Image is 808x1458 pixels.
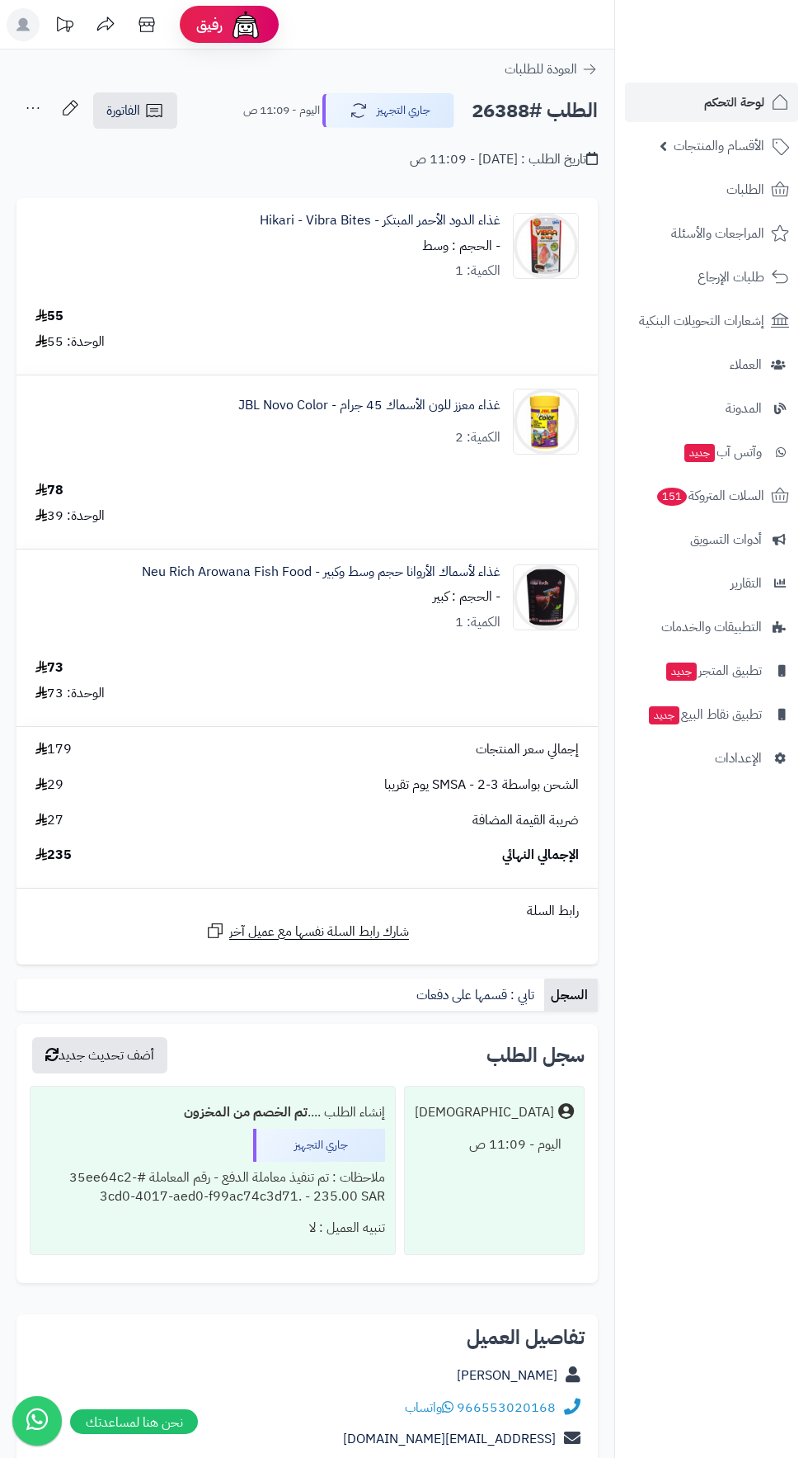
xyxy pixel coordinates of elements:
[343,1429,556,1449] a: [EMAIL_ADDRESS][DOMAIN_NAME]
[505,59,598,79] a: العودة للطلبات
[410,979,544,1012] a: تابي : قسمها على دفعات
[625,83,798,122] a: لوحة التحكم
[457,1398,556,1418] a: 966553020168
[476,740,579,759] span: إجمالي سعر المنتجات
[666,663,697,681] span: جديد
[639,309,764,333] span: إشعارات التحويلات البنكية
[674,134,764,158] span: الأقسام والمنتجات
[455,428,500,447] div: الكمية: 2
[505,59,577,79] span: العودة للطلبات
[40,1162,385,1213] div: ملاحظات : تم تنفيذ معاملة الدفع - رقم المعاملة #35ee64c2-3cd0-4017-aed0-f99ac74c3d71. - 235.00 SAR
[415,1129,574,1161] div: اليوم - 11:09 ص
[625,301,798,341] a: إشعارات التحويلات البنكية
[661,616,762,639] span: التطبيقات والخدمات
[625,389,798,428] a: المدونة
[35,658,63,677] div: 73
[730,572,762,595] span: التقارير
[684,444,715,462] span: جديد
[40,1212,385,1244] div: تنبيه العميل : لا
[649,706,679,724] span: جديد
[625,607,798,647] a: التطبيقات والخدمات
[35,684,105,703] div: الوحدة: 73
[544,979,598,1012] a: السجل
[243,102,320,119] small: اليوم - 11:09 ص
[238,396,500,415] a: غذاء معزز للون الأسماك 45 جرام - JBL Novo Color
[184,1102,308,1122] b: تم الخصم من المخزون
[433,587,500,606] small: - الحجم : كبير
[625,257,798,297] a: طلبات الإرجاع
[405,1398,453,1418] a: واتساب
[690,528,762,551] span: أدوات التسويق
[625,520,798,559] a: أدوات التسويق
[229,8,262,41] img: ai-face.png
[32,1037,167,1073] button: أضف تحديث جديد
[726,178,764,201] span: الطلبات
[44,8,85,45] a: تحديثات المنصة
[40,1097,385,1129] div: إنشاء الطلب ....
[726,397,762,420] span: المدونة
[625,476,798,516] a: السلات المتروكة151
[142,563,500,582] a: غذاء لأسماك الأروانا حجم وسط وكبير - Neu Rich Arowana Fish Food
[30,1328,585,1347] h2: تفاصيل العميل
[625,651,798,691] a: تطبيق المتجرجديد
[665,659,762,682] span: تطبيق المتجر
[625,214,798,253] a: المراجعات والأسئلة
[35,507,105,526] div: الوحدة: 39
[657,488,687,506] span: 151
[410,150,598,169] div: تاريخ الطلب : [DATE] - 11:09 ص
[514,564,578,630] img: 1747731883-51RIVL-oE3L._SL1080_-90x90.jpg
[625,695,798,734] a: تطبيق نقاط البيعجديد
[415,1103,554,1122] div: [DEMOGRAPHIC_DATA]
[455,613,500,632] div: الكمية: 1
[23,902,591,921] div: رابط السلة
[322,93,454,128] button: جاري التجهيز
[625,345,798,385] a: العملاء
[625,738,798,778] a: الإعدادات
[502,846,579,865] span: الإجمالي النهائي
[35,481,63,500] div: 78
[229,922,409,941] span: شارك رابط السلة نفسها مع عميل آخر
[472,811,579,830] span: ضريبة القيمة المضافة
[683,441,762,464] span: وآتس آب
[514,389,578,455] img: zEE4vt12158779DGHDTUKGUOIL8304sss-90x90.jpg
[625,564,798,603] a: التقارير
[698,266,764,289] span: طلبات الإرجاع
[455,262,500,281] div: الكمية: 1
[35,740,72,759] span: 179
[35,846,72,865] span: 235
[671,222,764,245] span: المراجعات والأسئلة
[457,1366,557,1385] a: [PERSON_NAME]
[655,484,764,507] span: السلات المتروكة
[715,747,762,770] span: الإعدادات
[514,213,578,279] img: 311008zzxcv8-center-1-90x90.jpg
[35,776,63,795] span: 29
[704,91,764,114] span: لوحة التحكم
[93,92,177,129] a: الفاتورة
[625,432,798,472] a: وآتس آبجديد
[253,1129,385,1162] div: جاري التجهيز
[730,353,762,376] span: العملاء
[196,15,223,35] span: رفيق
[35,307,63,326] div: 55
[625,170,798,210] a: الطلبات
[472,94,598,128] h2: الطلب #26388
[35,333,105,352] div: الوحدة: 55
[260,211,500,230] a: غذاء الدود الأحمر المبتكر - Hikari - Vibra Bites
[486,1045,585,1065] h3: سجل الطلب
[384,776,579,795] span: الشحن بواسطة SMSA - 2-3 يوم تقريبا
[205,921,409,941] a: شارك رابط السلة نفسها مع عميل آخر
[106,101,140,120] span: الفاتورة
[647,703,762,726] span: تطبيق نقاط البيع
[35,811,63,830] span: 27
[422,236,500,256] small: - الحجم : وسط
